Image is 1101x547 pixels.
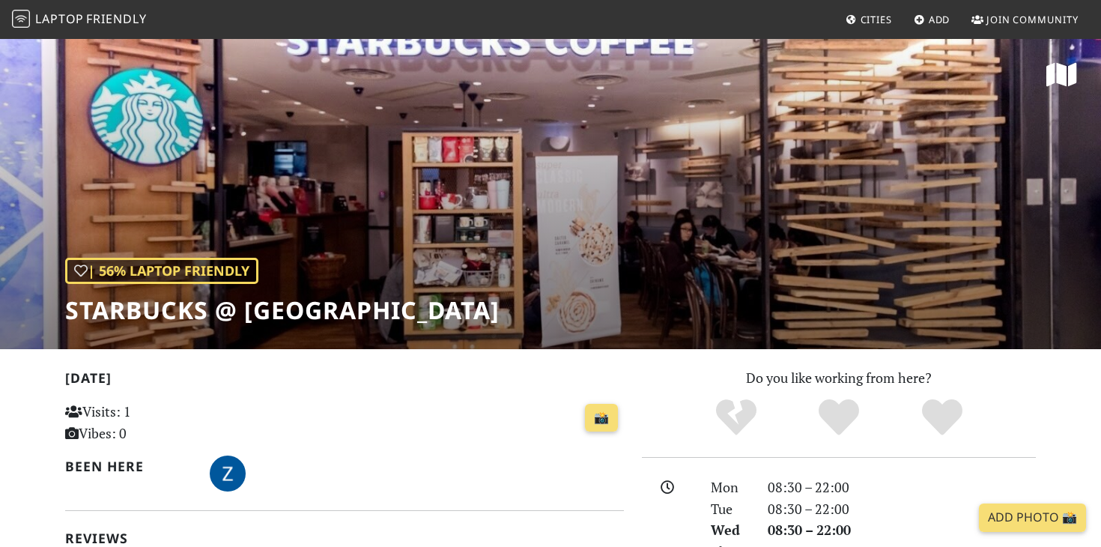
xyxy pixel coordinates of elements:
[685,397,788,438] div: No
[65,258,258,284] div: | 56% Laptop Friendly
[986,13,1079,26] span: Join Community
[585,404,618,432] a: 📸
[642,367,1036,389] p: Do you like working from here?
[210,463,246,481] span: foodzoen
[210,456,246,492] img: 5063-zoe.jpg
[979,504,1086,532] a: Add Photo 📸
[65,459,192,474] h2: Been here
[702,519,759,541] div: Wed
[65,296,500,324] h1: Starbucks @ [GEOGRAPHIC_DATA]
[840,6,898,33] a: Cities
[759,519,1045,541] div: 08:30 – 22:00
[759,477,1045,498] div: 08:30 – 22:00
[702,498,759,520] div: Tue
[929,13,950,26] span: Add
[12,10,30,28] img: LaptopFriendly
[65,370,624,392] h2: [DATE]
[65,531,624,546] h2: Reviews
[787,397,891,438] div: Yes
[861,13,892,26] span: Cities
[908,6,956,33] a: Add
[965,6,1085,33] a: Join Community
[759,498,1045,520] div: 08:30 – 22:00
[12,7,147,33] a: LaptopFriendly LaptopFriendly
[35,10,84,27] span: Laptop
[891,397,994,438] div: Definitely!
[702,477,759,498] div: Mon
[86,10,146,27] span: Friendly
[65,401,240,444] p: Visits: 1 Vibes: 0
